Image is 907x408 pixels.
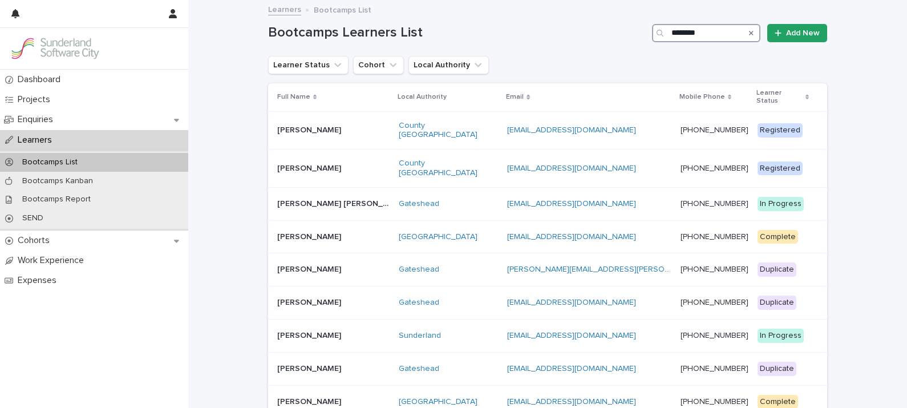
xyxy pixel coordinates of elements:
a: Gateshead [399,199,439,209]
p: Full Name [277,91,310,103]
p: [PERSON_NAME] [PERSON_NAME] [277,197,392,209]
tr: [PERSON_NAME][PERSON_NAME] Gateshead [EMAIL_ADDRESS][DOMAIN_NAME] [PHONE_NUMBER] Duplicate [268,286,827,320]
button: Local Authority [408,56,489,74]
div: Complete [758,230,798,244]
p: Bootcamps List [13,157,87,167]
div: Registered [758,161,803,176]
tr: [PERSON_NAME][PERSON_NAME] Gateshead [PERSON_NAME][EMAIL_ADDRESS][PERSON_NAME][DOMAIN_NAME] [PHON... [268,253,827,286]
a: Gateshead [399,298,439,308]
p: Local Authority [398,91,447,103]
p: [PERSON_NAME] [277,395,343,407]
a: [GEOGRAPHIC_DATA] [399,232,477,242]
div: Duplicate [758,296,796,310]
a: [PHONE_NUMBER] [681,298,748,306]
a: Sunderland [399,331,441,341]
div: Duplicate [758,362,796,376]
a: [PHONE_NUMBER] [681,233,748,241]
p: Email [506,91,524,103]
p: Projects [13,94,59,105]
p: Dashboard [13,74,70,85]
a: Gateshead [399,364,439,374]
p: [PERSON_NAME] [277,362,343,374]
p: [PERSON_NAME] [277,262,343,274]
tr: [PERSON_NAME][PERSON_NAME] County [GEOGRAPHIC_DATA] [EMAIL_ADDRESS][DOMAIN_NAME] [PHONE_NUMBER] R... [268,111,827,150]
a: [PERSON_NAME][EMAIL_ADDRESS][PERSON_NAME][DOMAIN_NAME] [507,265,760,273]
a: [PHONE_NUMBER] [681,126,748,134]
a: County [GEOGRAPHIC_DATA] [399,159,499,178]
p: Bootcamps List [314,3,371,15]
a: [EMAIL_ADDRESS][DOMAIN_NAME] [507,298,636,306]
a: [PHONE_NUMBER] [681,200,748,208]
button: Learner Status [268,56,349,74]
p: Learner Status [756,87,803,108]
h1: Bootcamps Learners List [268,25,647,41]
a: Learners [268,2,301,15]
p: Enquiries [13,114,62,125]
a: [EMAIL_ADDRESS][DOMAIN_NAME] [507,164,636,172]
a: Gateshead [399,265,439,274]
p: Learners [13,135,61,146]
p: SEND [13,213,52,223]
a: County [GEOGRAPHIC_DATA] [399,121,499,140]
a: [EMAIL_ADDRESS][DOMAIN_NAME] [507,200,636,208]
a: [PHONE_NUMBER] [681,332,748,340]
a: Add New [767,24,827,42]
tr: [PERSON_NAME] [PERSON_NAME][PERSON_NAME] [PERSON_NAME] Gateshead [EMAIL_ADDRESS][DOMAIN_NAME] [PH... [268,187,827,220]
tr: [PERSON_NAME][PERSON_NAME] County [GEOGRAPHIC_DATA] [EMAIL_ADDRESS][DOMAIN_NAME] [PHONE_NUMBER] R... [268,150,827,188]
a: [GEOGRAPHIC_DATA] [399,397,477,407]
p: Bootcamps Report [13,195,100,204]
img: GVzBcg19RCOYju8xzymn [9,37,100,60]
a: [PHONE_NUMBER] [681,164,748,172]
div: In Progress [758,197,804,211]
p: Expenses [13,275,66,286]
a: [PHONE_NUMBER] [681,265,748,273]
a: [EMAIL_ADDRESS][DOMAIN_NAME] [507,398,636,406]
a: [EMAIL_ADDRESS][DOMAIN_NAME] [507,332,636,340]
p: Bootcamps Kanban [13,176,102,186]
div: Registered [758,123,803,138]
tr: [PERSON_NAME][PERSON_NAME] Gateshead [EMAIL_ADDRESS][DOMAIN_NAME] [PHONE_NUMBER] Duplicate [268,352,827,385]
p: Mobile Phone [679,91,725,103]
p: Work Experience [13,255,93,266]
tr: [PERSON_NAME][PERSON_NAME] Sunderland [EMAIL_ADDRESS][DOMAIN_NAME] [PHONE_NUMBER] In Progress [268,319,827,352]
a: [PHONE_NUMBER] [681,398,748,406]
p: [PERSON_NAME] [277,329,343,341]
a: [EMAIL_ADDRESS][DOMAIN_NAME] [507,365,636,373]
div: In Progress [758,329,804,343]
p: [PERSON_NAME] [277,230,343,242]
a: [EMAIL_ADDRESS][DOMAIN_NAME] [507,233,636,241]
input: Search [652,24,760,42]
span: Add New [786,29,820,37]
div: Duplicate [758,262,796,277]
a: [EMAIL_ADDRESS][DOMAIN_NAME] [507,126,636,134]
button: Cohort [353,56,404,74]
p: [PERSON_NAME] [277,123,343,135]
p: Cohorts [13,235,59,246]
p: [PERSON_NAME] [277,161,343,173]
p: [PERSON_NAME] [277,296,343,308]
a: [PHONE_NUMBER] [681,365,748,373]
tr: [PERSON_NAME][PERSON_NAME] [GEOGRAPHIC_DATA] [EMAIL_ADDRESS][DOMAIN_NAME] [PHONE_NUMBER] Complete [268,220,827,253]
